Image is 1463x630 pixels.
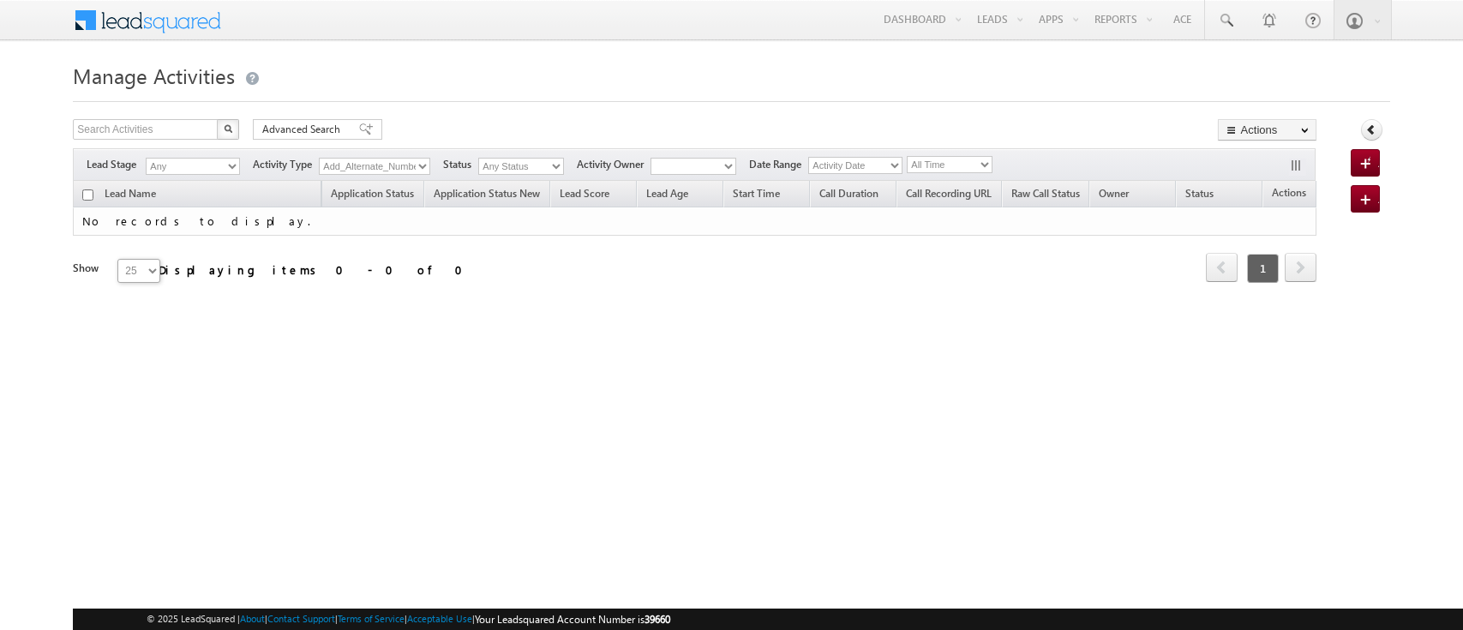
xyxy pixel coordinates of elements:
span: 1 [1247,254,1279,283]
span: Application Status New [434,187,540,200]
div: Show [73,261,104,276]
span: Application Status [331,187,414,200]
span: Actions [1263,183,1315,206]
a: Start Time [724,184,788,207]
span: Date Range [749,157,808,172]
a: next [1285,255,1316,282]
span: Owner [1099,187,1129,200]
span: Status [443,157,478,172]
span: Lead Name [96,184,165,207]
span: Lead Score [560,187,609,200]
span: Manage Activities [73,62,235,89]
span: Advanced Search [262,122,345,137]
span: next [1285,253,1316,282]
span: Start Time [733,187,780,200]
span: © 2025 LeadSquared | | | | | [147,611,670,627]
span: 39660 [645,613,670,626]
img: Search [224,124,232,133]
button: Actions [1218,119,1316,141]
span: Activity Type [253,157,319,172]
a: About [240,613,265,624]
span: Your Leadsquared Account Number is [475,613,670,626]
a: Status [1177,184,1222,207]
a: Terms of Service [338,613,405,624]
span: Call Recording URL [906,187,992,200]
div: Displaying items 0 - 0 of 0 [159,260,473,279]
span: Status [1185,187,1214,200]
span: Lead Stage [87,157,143,172]
span: prev [1206,253,1238,282]
span: Call Duration [819,187,878,200]
span: Raw Call Status [1011,187,1080,200]
input: Check all records [82,189,93,201]
span: Lead Age [646,187,688,200]
a: Acceptable Use [407,613,472,624]
td: No records to display. [73,207,1316,236]
a: Contact Support [267,613,335,624]
a: Raw Call Status [1003,184,1088,207]
a: prev [1206,255,1238,282]
span: Activity Owner [577,157,651,172]
a: Call Duration [811,184,887,207]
